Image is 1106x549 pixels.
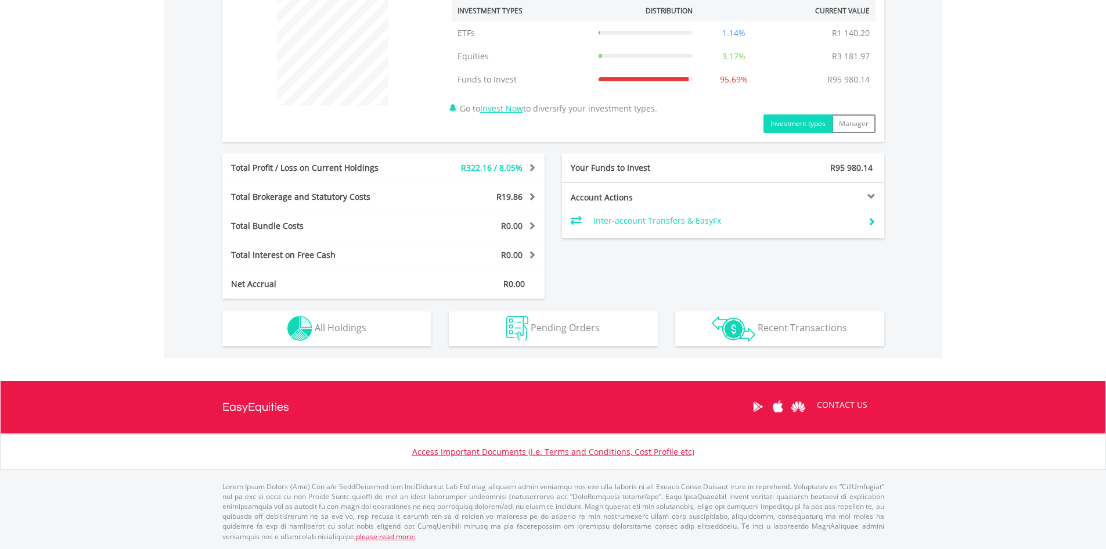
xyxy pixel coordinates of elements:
a: Google Play [748,389,768,425]
button: Pending Orders [449,311,658,346]
span: R0.00 [501,220,523,231]
a: Invest Now [480,103,523,114]
a: Apple [768,389,788,425]
span: R19.86 [496,191,523,202]
p: Lorem Ipsum Dolors (Ame) Con a/e SeddOeiusmod tem InciDiduntut Lab Etd mag aliquaen admin veniamq... [222,482,884,541]
span: R95 980.14 [830,162,873,173]
td: Equities [452,45,593,68]
td: Funds to Invest [452,68,593,91]
span: Recent Transactions [758,321,847,334]
div: Distribution [646,6,693,16]
div: Total Interest on Free Cash [222,249,410,261]
td: 1.14% [698,21,769,45]
a: Access Important Documents (i.e. Terms and Conditions, Cost Profile etc) [412,446,694,457]
div: Account Actions [562,192,723,203]
div: Total Brokerage and Statutory Costs [222,191,410,203]
img: pending_instructions-wht.png [506,316,528,341]
span: All Holdings [315,321,366,334]
img: holdings-wht.png [287,316,312,341]
span: R0.00 [501,249,523,260]
button: Investment types [763,114,833,133]
td: 3.17% [698,45,769,68]
a: Huawei [788,389,809,425]
td: Inter-account Transfers & EasyFx [593,212,859,229]
button: Recent Transactions [675,311,884,346]
td: R95 980.14 [822,68,876,91]
td: R3 181.97 [826,45,876,68]
span: R0.00 [503,278,525,289]
div: Total Bundle Costs [222,220,410,232]
a: please read more: [356,532,415,541]
div: Total Profit / Loss on Current Holdings [222,162,410,174]
button: Manager [832,114,876,133]
a: CONTACT US [809,389,876,421]
button: All Holdings [222,311,431,346]
td: ETFs [452,21,593,45]
div: Net Accrual [222,278,410,290]
img: transactions-zar-wht.png [712,316,755,342]
a: EasyEquities [222,381,289,433]
td: R1 140.20 [826,21,876,45]
span: Pending Orders [531,321,600,334]
span: R322.16 / 8.05% [461,162,523,173]
td: 95.69% [698,68,769,91]
div: Your Funds to Invest [562,162,723,174]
